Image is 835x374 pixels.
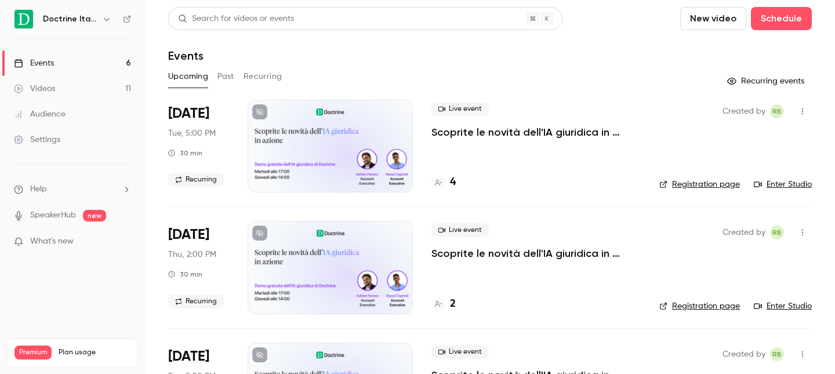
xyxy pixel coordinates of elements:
[772,226,782,239] span: RB
[30,235,74,248] span: What's new
[217,67,234,86] button: Past
[168,104,209,123] span: [DATE]
[450,296,456,312] h4: 2
[770,347,784,361] span: Romain Ballereau
[168,226,209,244] span: [DATE]
[450,175,456,190] h4: 4
[168,347,209,366] span: [DATE]
[14,57,54,69] div: Events
[244,67,282,86] button: Recurring
[168,295,224,308] span: Recurring
[43,13,97,25] h6: Doctrine Italia
[168,221,229,314] div: Sep 11 Thu, 2:00 PM (Europe/Paris)
[770,104,784,118] span: Romain Ballereau
[30,183,47,195] span: Help
[723,226,765,239] span: Created by
[83,210,106,222] span: new
[680,7,746,30] button: New video
[659,300,740,312] a: Registration page
[117,237,131,247] iframe: Noticeable Trigger
[14,10,33,28] img: Doctrine Italia
[723,347,765,361] span: Created by
[723,104,765,118] span: Created by
[14,83,55,95] div: Videos
[14,134,60,146] div: Settings
[14,183,131,195] li: help-dropdown-opener
[431,345,489,359] span: Live event
[431,223,489,237] span: Live event
[770,226,784,239] span: Romain Ballereau
[30,209,76,222] a: SpeakerHub
[431,125,641,139] a: Scoprite le novità dell'IA giuridica in azione
[168,270,202,279] div: 30 min
[659,179,740,190] a: Registration page
[168,249,216,260] span: Thu, 2:00 PM
[168,128,216,139] span: Tue, 5:00 PM
[772,347,782,361] span: RB
[168,67,208,86] button: Upcoming
[772,104,782,118] span: RB
[431,175,456,190] a: 4
[14,346,52,360] span: Premium
[754,300,812,312] a: Enter Studio
[722,72,812,90] button: Recurring events
[168,148,202,158] div: 30 min
[431,102,489,116] span: Live event
[754,179,812,190] a: Enter Studio
[14,108,66,120] div: Audience
[168,173,224,187] span: Recurring
[751,7,812,30] button: Schedule
[168,100,229,193] div: Sep 9 Tue, 5:00 PM (Europe/Paris)
[431,246,641,260] a: Scoprite le novità dell'IA giuridica in azione
[168,49,204,63] h1: Events
[59,348,130,357] span: Plan usage
[178,13,294,25] div: Search for videos or events
[431,296,456,312] a: 2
